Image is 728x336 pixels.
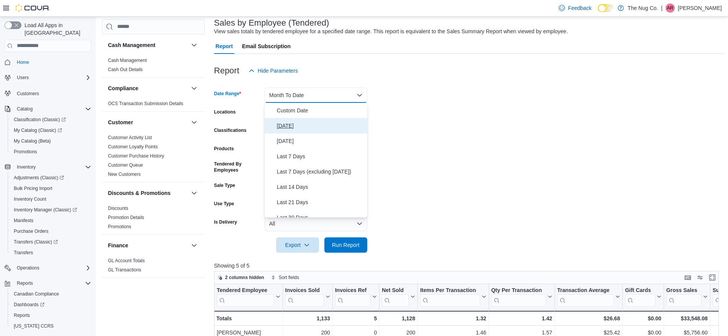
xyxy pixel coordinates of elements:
h3: Cash Management [108,41,155,49]
button: Invoices Ref [335,287,377,307]
span: Customers [14,88,91,98]
button: Qty Per Transaction [491,287,552,307]
span: Purchase Orders [11,227,91,236]
span: Customer Purchase History [108,153,164,159]
a: Dashboards [8,299,94,310]
span: Canadian Compliance [11,289,91,299]
h3: Discounts & Promotions [108,189,170,197]
div: Select listbox [265,103,367,218]
div: Transaction Average [557,287,614,307]
button: Display options [695,273,705,282]
a: [US_STATE] CCRS [11,321,57,331]
span: Feedback [568,4,591,12]
span: Classification (Classic) [14,117,66,123]
span: GL Account Totals [108,258,145,264]
span: Inventory [17,164,36,170]
span: Report [216,39,233,54]
span: Inventory [14,162,91,172]
span: Customer Activity List [108,135,152,141]
button: Operations [2,263,94,273]
a: OCS Transaction Submission Details [108,101,183,106]
span: Run Report [332,241,360,249]
a: Customer Queue [108,162,143,168]
button: Finance [190,241,199,250]
span: Cash Out Details [108,67,143,73]
a: Cash Out Details [108,67,143,72]
span: Reports [14,279,91,288]
a: Customer Loyalty Points [108,144,158,149]
h3: Compliance [108,84,138,92]
div: Net Sold [382,287,409,307]
div: $33,548.08 [666,314,708,323]
button: Gift Cards [625,287,661,307]
span: Reports [17,280,33,286]
a: Canadian Compliance [11,289,62,299]
span: Reports [14,312,30,318]
label: Date Range [214,91,241,97]
p: [PERSON_NAME] [678,3,722,13]
a: Inventory Count [11,195,49,204]
span: Users [14,73,91,82]
div: Tendered Employee [217,287,274,294]
span: Classification (Classic) [11,115,91,124]
a: Classification (Classic) [8,114,94,125]
div: Invoices Sold [285,287,324,294]
button: Export [276,237,319,253]
span: My Catalog (Beta) [14,138,51,144]
h3: Customer [108,118,133,126]
label: Use Type [214,201,234,207]
a: Promotion Details [108,215,144,220]
a: Manifests [11,216,36,225]
button: 2 columns hidden [214,273,267,282]
button: My Catalog (Beta) [8,136,94,146]
p: | [661,3,663,13]
a: My Catalog (Classic) [11,126,65,135]
a: Cash Management [108,58,147,63]
span: Load All Apps in [GEOGRAPHIC_DATA] [21,21,91,37]
span: OCS Transaction Submission Details [108,101,183,107]
span: Last 7 Days [277,152,364,161]
span: My Catalog (Classic) [14,127,62,133]
span: [DATE] [277,121,364,130]
label: Products [214,146,234,152]
a: GL Transactions [108,267,141,273]
span: Last 21 Days [277,198,364,207]
button: Purchase Orders [8,226,94,237]
span: My Catalog (Classic) [11,126,91,135]
span: Purchase Orders [14,228,49,234]
span: Inventory Count [14,196,46,202]
div: Items Per Transaction [420,287,480,294]
button: Catalog [2,104,94,114]
div: $26.68 [557,314,620,323]
button: Reports [2,278,94,289]
button: Home [2,57,94,68]
span: Home [17,59,29,65]
span: Transfers [11,248,91,257]
div: Gift Card Sales [625,287,655,307]
a: Feedback [556,0,594,16]
button: Cash Management [108,41,188,49]
span: Bulk Pricing Import [11,184,91,193]
button: All [265,216,367,231]
div: Cash Management [102,56,205,77]
button: Canadian Compliance [8,289,94,299]
button: Reports [14,279,36,288]
span: Catalog [14,104,91,114]
label: Locations [214,109,236,115]
span: Transfers [14,250,33,256]
button: Catalog [14,104,36,114]
span: 2 columns hidden [225,274,264,281]
button: Users [2,72,94,83]
div: Transaction Average [557,287,614,294]
button: Users [14,73,32,82]
span: [DATE] [277,136,364,146]
span: GL Transactions [108,267,141,273]
a: New Customers [108,172,141,177]
a: Home [14,58,32,67]
span: Home [14,57,91,67]
button: Inventory Count [8,194,94,205]
span: Email Subscription [242,39,291,54]
button: Tendered Employee [217,287,280,307]
span: [US_STATE] CCRS [14,323,54,329]
span: Sort fields [279,274,299,281]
